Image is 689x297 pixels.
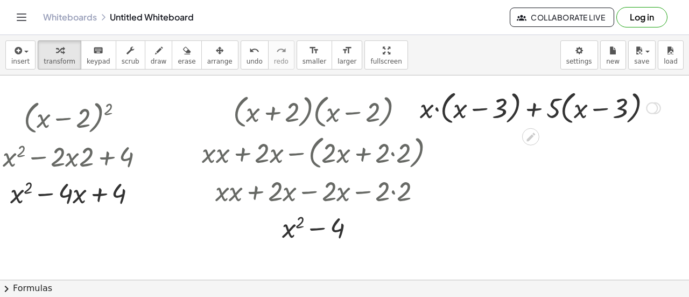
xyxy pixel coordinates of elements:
button: fullscreen [364,40,407,70]
span: transform [44,58,75,65]
span: settings [566,58,592,65]
div: Edit math [522,128,539,146]
i: keyboard [93,44,103,57]
button: format_sizesmaller [297,40,332,70]
button: settings [560,40,598,70]
button: undoundo [241,40,269,70]
span: larger [338,58,356,65]
i: format_size [309,44,319,57]
span: keypad [87,58,110,65]
span: smaller [303,58,326,65]
i: format_size [342,44,352,57]
button: Collaborate Live [510,8,614,27]
span: insert [11,58,30,65]
span: scrub [122,58,139,65]
button: draw [145,40,173,70]
span: redo [274,58,289,65]
button: redoredo [268,40,294,70]
span: Collaborate Live [519,12,605,22]
button: load [658,40,684,70]
button: erase [172,40,201,70]
button: scrub [116,40,145,70]
span: load [664,58,678,65]
i: undo [249,44,259,57]
span: draw [151,58,167,65]
button: Toggle navigation [13,9,30,26]
span: fullscreen [370,58,402,65]
button: keyboardkeypad [81,40,116,70]
button: Log in [616,7,667,27]
button: save [628,40,656,70]
a: Whiteboards [43,12,97,23]
button: new [600,40,626,70]
button: transform [38,40,81,70]
span: erase [178,58,195,65]
span: undo [247,58,263,65]
i: redo [276,44,286,57]
span: save [634,58,649,65]
span: new [606,58,620,65]
button: format_sizelarger [332,40,362,70]
span: arrange [207,58,233,65]
button: arrange [201,40,238,70]
button: insert [5,40,36,70]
